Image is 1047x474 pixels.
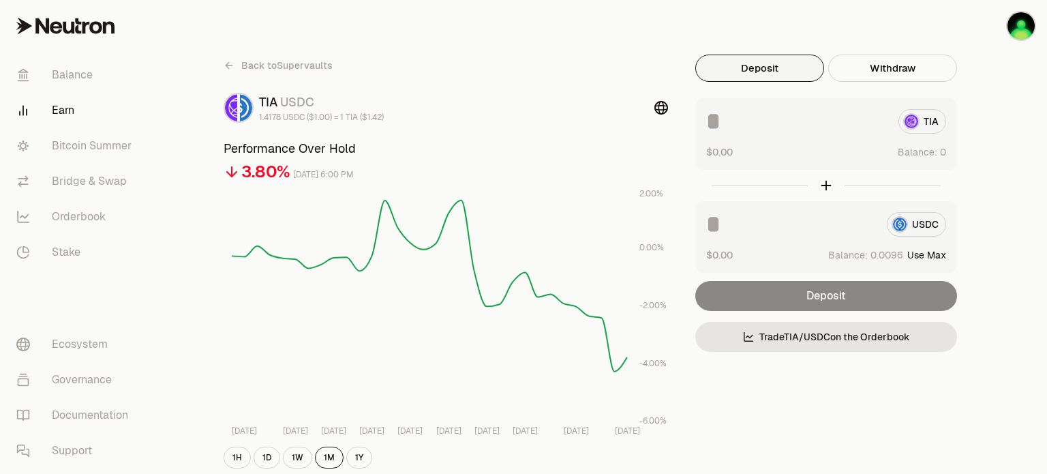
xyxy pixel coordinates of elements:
button: Use Max [907,248,946,262]
tspan: -4.00% [639,358,667,369]
a: Support [5,433,147,469]
a: Governance [5,362,147,398]
tspan: [DATE] [615,426,640,436]
a: Stake [5,235,147,270]
div: 1.4178 USDC ($1.00) = 1 TIA ($1.42) [259,112,384,123]
tspan: [DATE] [513,426,538,436]
button: 1H [224,447,251,469]
a: Documentation [5,398,147,433]
button: Deposit [695,55,824,82]
a: Back toSupervaults [224,55,333,76]
span: Balance: [828,248,868,262]
tspan: [DATE] [283,426,308,436]
a: Orderbook [5,199,147,235]
tspan: [DATE] [321,426,346,436]
tspan: [DATE] [436,426,461,436]
div: 3.80% [241,161,290,183]
a: Earn [5,93,147,128]
img: USDC Logo [240,94,252,121]
span: Balance: [898,145,937,159]
button: 1D [254,447,280,469]
tspan: [DATE] [359,426,384,436]
button: $0.00 [706,145,733,159]
div: TIA [259,93,384,112]
button: 1M [315,447,344,469]
img: Daditos [1007,12,1035,40]
a: Bridge & Swap [5,164,147,199]
button: $0.00 [706,248,733,262]
h3: Performance Over Hold [224,139,668,158]
tspan: [DATE] [232,426,257,436]
tspan: -6.00% [639,415,667,426]
a: TradeTIA/USDCon the Orderbook [695,322,957,352]
img: TIA Logo [225,94,237,121]
a: Ecosystem [5,327,147,362]
button: Withdraw [828,55,957,82]
span: Back to Supervaults [241,59,333,72]
div: [DATE] 6:00 PM [293,167,354,183]
a: Bitcoin Summer [5,128,147,164]
tspan: 2.00% [639,188,663,199]
span: USDC [280,94,314,110]
tspan: [DATE] [397,426,423,436]
a: Balance [5,57,147,93]
tspan: [DATE] [474,426,500,436]
tspan: [DATE] [564,426,589,436]
tspan: 0.00% [639,242,664,253]
tspan: -2.00% [639,300,667,311]
button: 1Y [346,447,372,469]
button: 1W [283,447,312,469]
